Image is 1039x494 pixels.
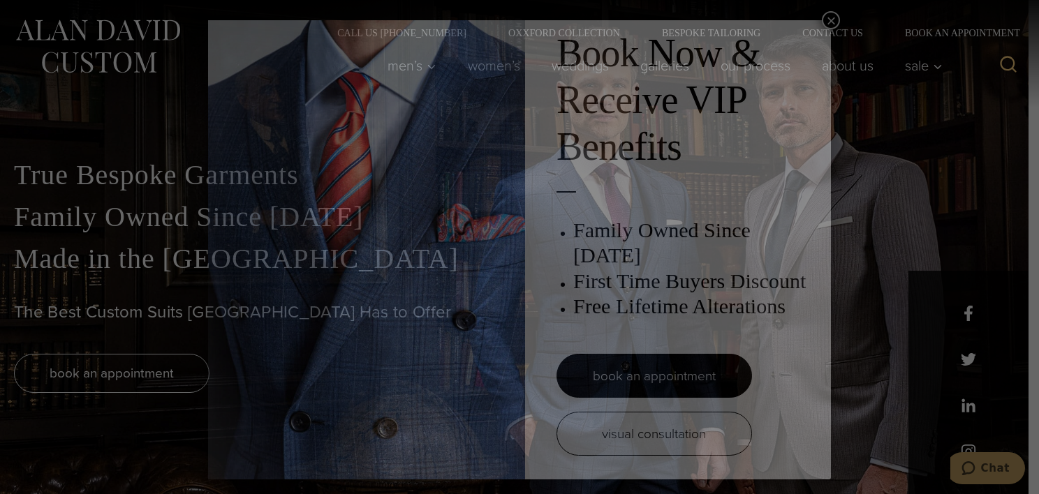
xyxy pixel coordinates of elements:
h3: First Time Buyers Discount [573,269,817,294]
h2: Book Now & Receive VIP Benefits [557,30,817,171]
span: Chat [31,10,59,22]
h3: Family Owned Since [DATE] [573,218,817,268]
h3: Free Lifetime Alterations [573,294,817,319]
a: book an appointment [557,354,752,398]
button: Close [822,11,840,29]
a: visual consultation [557,412,752,456]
